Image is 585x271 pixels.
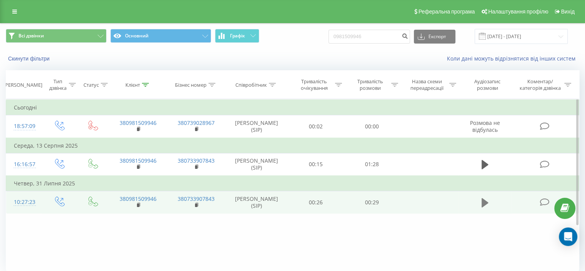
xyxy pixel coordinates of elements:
[178,195,215,202] a: 380733907843
[175,82,207,88] div: Бізнес номер
[225,153,288,176] td: [PERSON_NAME] (SIP)
[6,176,579,191] td: Четвер, 31 Липня 2025
[288,153,344,176] td: 00:15
[517,78,562,91] div: Коментар/категорія дзвінка
[14,157,34,172] div: 16:16:57
[120,195,157,202] a: 380981509946
[288,115,344,138] td: 00:02
[418,8,475,15] span: Реферальна програма
[465,78,510,91] div: Аудіозапис розмови
[225,115,288,138] td: [PERSON_NAME] (SIP)
[447,55,579,62] a: Коли дані можуть відрізнятися вiд інших систем
[344,191,400,214] td: 00:29
[230,33,245,39] span: Графік
[295,78,333,91] div: Тривалість очікування
[48,78,67,91] div: Тип дзвінка
[559,227,577,246] div: Open Intercom Messenger
[561,8,575,15] span: Вихід
[215,29,259,43] button: Графік
[6,29,107,43] button: Всі дзвінки
[83,82,99,88] div: Статус
[407,78,447,91] div: Назва схеми переадресації
[488,8,548,15] span: Налаштування профілю
[351,78,389,91] div: Тривалість розмови
[288,191,344,214] td: 00:26
[178,157,215,164] a: 380733907843
[6,100,579,115] td: Сьогодні
[470,119,500,133] span: Розмова не відбулась
[414,30,455,44] button: Експорт
[235,82,267,88] div: Співробітник
[14,119,34,134] div: 18:57:09
[110,29,211,43] button: Основний
[344,153,400,176] td: 01:28
[6,138,579,153] td: Середа, 13 Серпня 2025
[178,119,215,126] a: 380739028967
[6,55,53,62] button: Скинути фільтри
[14,195,34,210] div: 10:27:23
[125,82,140,88] div: Клієнт
[18,33,44,39] span: Всі дзвінки
[120,157,157,164] a: 380981509946
[344,115,400,138] td: 00:00
[225,191,288,214] td: [PERSON_NAME] (SIP)
[328,30,410,44] input: Пошук за номером
[120,119,157,126] a: 380981509946
[3,82,42,88] div: [PERSON_NAME]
